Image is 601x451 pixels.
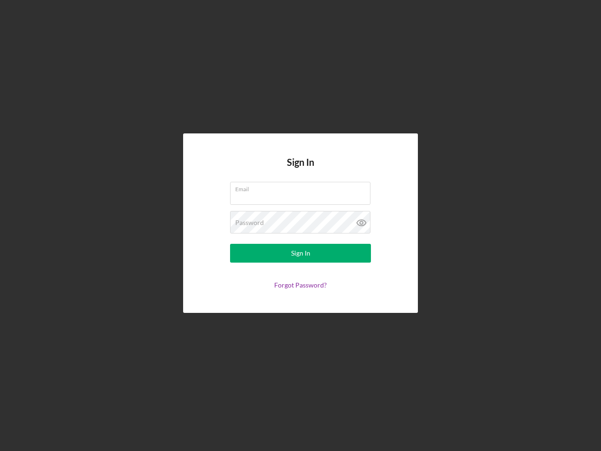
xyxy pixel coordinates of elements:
button: Sign In [230,244,371,263]
label: Email [235,182,370,193]
div: Sign In [291,244,310,263]
label: Password [235,219,264,226]
a: Forgot Password? [274,281,327,289]
h4: Sign In [287,157,314,182]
